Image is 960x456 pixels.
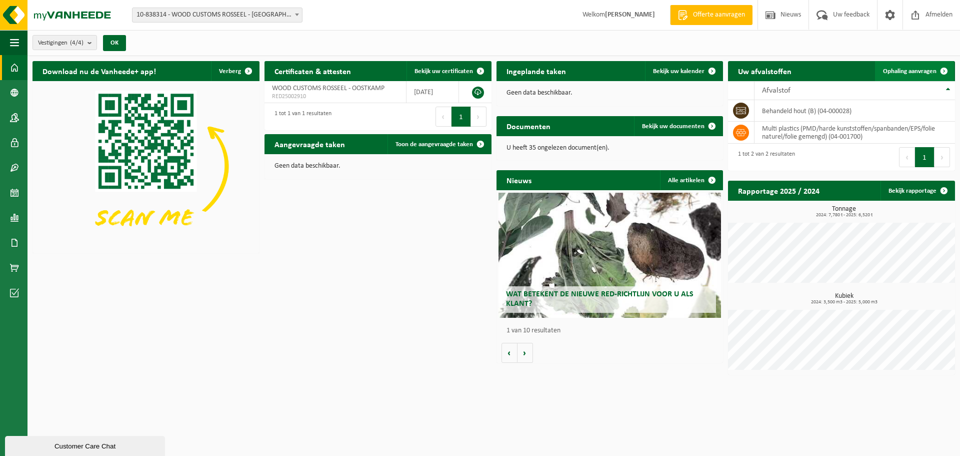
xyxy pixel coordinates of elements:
[264,61,361,81] h2: Certificaten & attesten
[605,11,655,19] strong: [PERSON_NAME]
[517,343,533,363] button: Volgende
[880,181,954,201] a: Bekijk rapportage
[32,61,166,81] h2: Download nu de Vanheede+ app!
[733,146,795,168] div: 1 tot 2 van 2 resultaten
[32,35,97,50] button: Vestigingen(4/4)
[38,36,83,51] span: Vestigingen
[733,300,955,305] span: 2024: 3,500 m3 - 2025: 5,000 m3
[5,434,167,456] iframe: chat widget
[496,61,576,81] h2: Ingeplande taken
[211,61,258,81] button: Verberg
[670,5,752,25] a: Offerte aanvragen
[451,107,471,127] button: 1
[733,206,955,218] h3: Tonnage
[733,213,955,218] span: 2024: 7,780 t - 2025: 6,520 t
[406,61,490,81] a: Bekijk uw certificaten
[642,123,704,130] span: Bekijk uw documenten
[414,68,473,75] span: Bekijk uw certificaten
[274,163,481,170] p: Geen data beschikbaar.
[875,61,954,81] a: Ophaling aanvragen
[32,81,259,251] img: Download de VHEPlus App
[269,106,331,128] div: 1 tot 1 van 1 resultaten
[471,107,486,127] button: Next
[406,81,459,103] td: [DATE]
[506,327,718,334] p: 1 van 10 resultaten
[498,193,721,318] a: Wat betekent de nieuwe RED-richtlijn voor u als klant?
[934,147,950,167] button: Next
[754,122,955,144] td: multi plastics (PMD/harde kunststoffen/spanbanden/EPS/folie naturel/folie gemengd) (04-001700)
[645,61,722,81] a: Bekijk uw kalender
[506,290,693,308] span: Wat betekent de nieuwe RED-richtlijn voor u als klant?
[272,85,384,92] span: WOOD CUSTOMS ROSSEEL - OOSTKAMP
[915,147,934,167] button: 1
[496,116,560,136] h2: Documenten
[634,116,722,136] a: Bekijk uw documenten
[506,145,713,152] p: U heeft 35 ongelezen document(en).
[728,61,801,81] h2: Uw afvalstoffen
[690,10,747,20] span: Offerte aanvragen
[132,8,302,22] span: 10-838314 - WOOD CUSTOMS ROSSEEL - OOSTKAMP
[883,68,936,75] span: Ophaling aanvragen
[660,170,722,190] a: Alle artikelen
[272,93,398,101] span: RED25002910
[496,170,541,190] h2: Nieuws
[387,134,490,154] a: Toon de aangevraagde taken
[754,100,955,122] td: behandeld hout (B) (04-000028)
[264,134,355,154] h2: Aangevraagde taken
[501,343,517,363] button: Vorige
[219,68,241,75] span: Verberg
[70,40,83,46] count: (4/4)
[103,35,126,51] button: OK
[132,8,302,23] span: 10-838314 - WOOD CUSTOMS ROSSEEL - OOSTKAMP
[435,107,451,127] button: Previous
[653,68,704,75] span: Bekijk uw kalender
[506,90,713,97] p: Geen data beschikbaar.
[395,141,473,148] span: Toon de aangevraagde taken
[762,87,790,95] span: Afvalstof
[899,147,915,167] button: Previous
[728,181,829,200] h2: Rapportage 2025 / 2024
[733,293,955,305] h3: Kubiek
